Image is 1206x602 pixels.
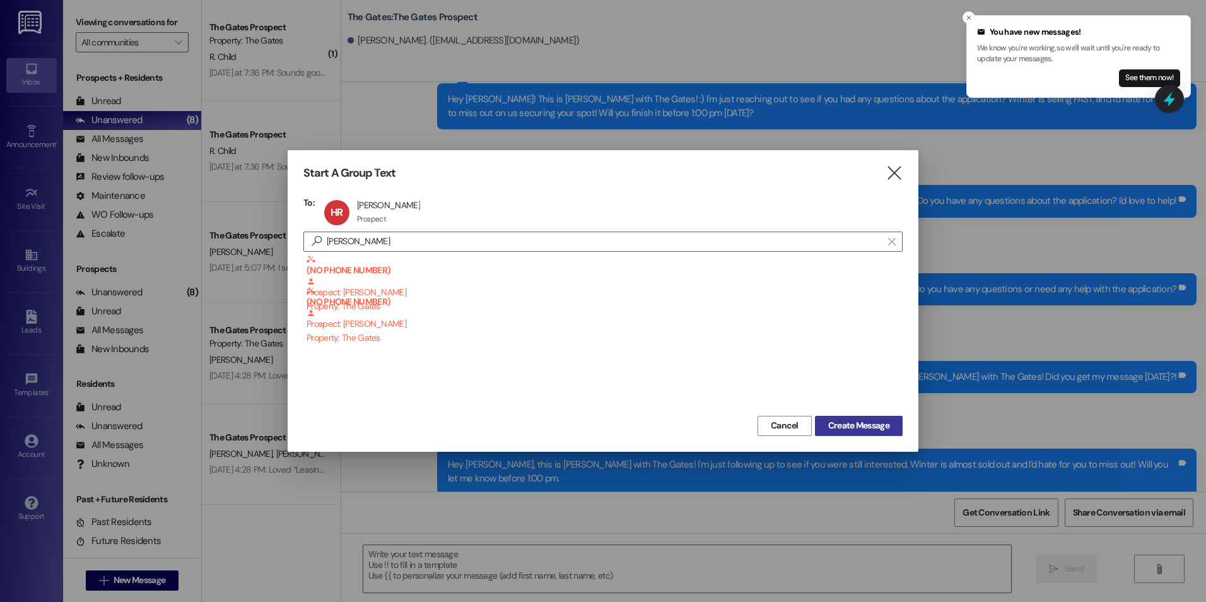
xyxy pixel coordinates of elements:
[886,167,903,180] i: 
[771,419,799,432] span: Cancel
[758,416,812,436] button: Cancel
[882,232,902,251] button: Clear text
[303,286,903,318] div: (NO PHONE NUMBER) Prospect: [PERSON_NAME]Property: The Gates
[888,237,895,247] i: 
[307,286,903,307] b: (NO PHONE NUMBER)
[331,206,342,219] span: HR
[963,11,975,24] button: Close toast
[307,255,903,313] div: Prospect: [PERSON_NAME]
[357,199,420,211] div: [PERSON_NAME]
[977,43,1180,65] p: We know you're working, so we'll wait until you're ready to update your messages.
[1119,69,1180,87] button: See them now!
[303,255,903,286] div: (NO PHONE NUMBER) Prospect: [PERSON_NAME]Property: The Gates
[307,286,903,345] div: Prospect: [PERSON_NAME]
[357,214,386,224] div: Prospect
[815,416,903,436] button: Create Message
[307,235,327,248] i: 
[307,255,903,276] b: (NO PHONE NUMBER)
[327,233,882,251] input: Search for any contact or apartment
[828,419,889,432] span: Create Message
[977,26,1180,38] div: You have new messages!
[303,166,395,180] h3: Start A Group Text
[307,331,903,344] div: Property: The Gates
[303,197,315,208] h3: To:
